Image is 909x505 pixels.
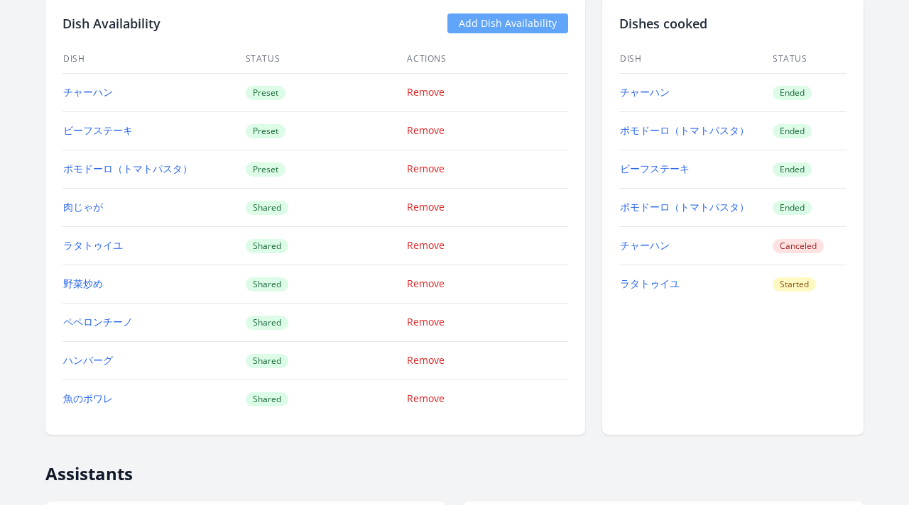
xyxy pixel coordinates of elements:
[407,277,445,290] a: Remove
[63,162,192,175] a: ポモドーロ（トマトパスタ）
[63,277,103,290] a: 野菜炒め
[619,13,847,33] h2: Dishes cooked
[62,45,245,74] th: Dish
[63,315,133,328] a: ペペロンチーノ
[45,452,864,484] h2: Assistants
[773,124,812,138] span: Ended
[63,85,113,99] a: チャーハン
[447,13,568,33] a: Add Dish Availability
[246,354,288,368] span: Shared
[773,201,812,215] span: Ended
[62,13,160,33] h2: Dish Availability
[246,316,288,330] span: Shared
[63,238,123,252] a: ラタトゥイユ
[407,392,445,405] a: Remove
[773,277,816,292] span: Started
[773,162,812,177] span: Ended
[246,86,285,100] span: Preset
[620,85,670,99] a: チャーハン
[407,200,445,213] a: Remove
[246,277,288,292] span: Shared
[773,86,812,100] span: Ended
[773,239,824,253] span: Canceled
[406,45,568,74] th: Actions
[407,315,445,328] a: Remove
[407,162,445,175] a: Remove
[246,124,285,138] span: Preset
[620,162,690,175] a: ビーフステーキ
[63,353,113,367] a: ハンバーグ
[620,238,670,252] a: チャーハン
[620,123,749,137] a: ポモドーロ（トマトパスタ）
[63,200,103,213] a: 肉じゃが
[407,353,445,367] a: Remove
[63,392,113,405] a: 魚のポワレ
[620,200,749,213] a: ポモドーロ（トマトパスタ）
[407,123,445,137] a: Remove
[246,201,288,215] span: Shared
[620,277,680,290] a: ラタトゥイユ
[407,238,445,252] a: Remove
[619,45,772,74] th: Dish
[245,45,407,74] th: Status
[407,85,445,99] a: Remove
[246,239,288,253] span: Shared
[772,45,847,74] th: Status
[246,162,285,177] span: Preset
[63,123,133,137] a: ビーフステーキ
[246,392,288,406] span: Shared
